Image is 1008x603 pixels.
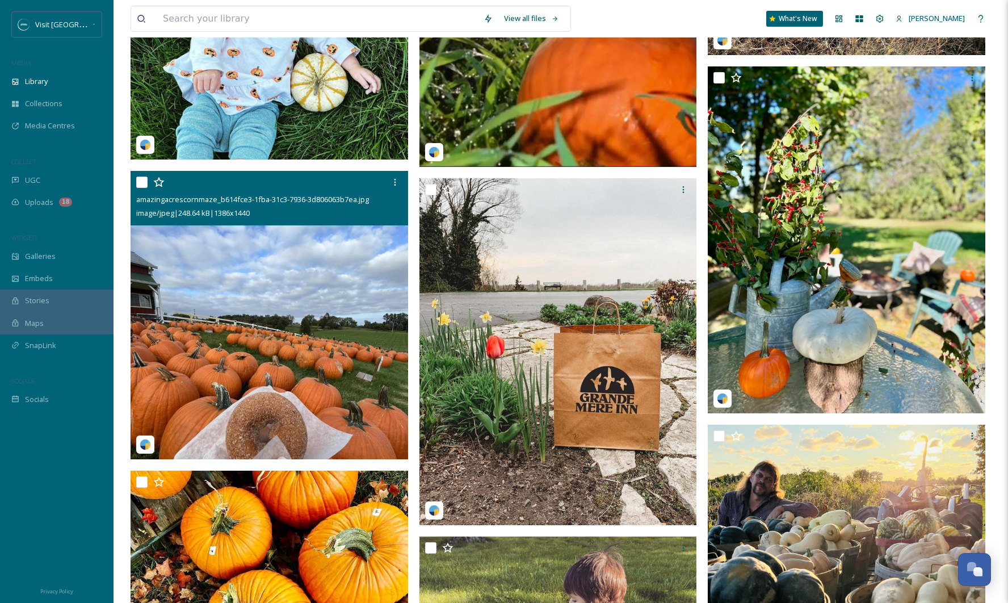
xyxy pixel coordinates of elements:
span: WIDGETS [11,233,37,242]
span: Socials [25,394,49,405]
span: Embeds [25,273,53,284]
span: Collections [25,98,62,109]
img: SM%20Social%20Profile.png [18,19,30,30]
a: View all files [498,7,565,30]
span: UGC [25,175,40,186]
a: What's New [766,11,823,27]
img: bromleyfarmhouse_d6a47c3d-be98-3d4f-b0bf-de8f79d256f5.jpg [708,66,985,413]
img: snapsea-logo.png [140,439,151,450]
img: snapsea-logo.png [429,505,440,516]
span: amazingacrescornmaze_b614fce3-1fba-31c3-7936-3d806063b7ea.jpg [136,194,369,204]
a: Privacy Policy [40,584,73,597]
input: Search your library [157,6,478,31]
a: [PERSON_NAME] [890,7,971,30]
span: MEDIA [11,58,31,67]
span: SnapLink [25,340,56,351]
span: Library [25,76,48,87]
img: grandemereinn_18104191057081637.jpg [419,178,697,525]
span: COLLECT [11,157,36,166]
img: snapsea-logo.png [717,393,728,404]
span: image/jpeg | 248.64 kB | 1386 x 1440 [136,208,250,218]
img: amazingacrescornmaze_b614fce3-1fba-31c3-7936-3d806063b7ea.jpg [131,171,408,459]
span: Privacy Policy [40,588,73,595]
button: Open Chat [958,553,991,586]
span: SOCIALS [11,376,34,385]
span: Maps [25,318,44,329]
span: Stories [25,295,49,306]
span: Visit [GEOGRAPHIC_DATA][US_STATE] [35,19,162,30]
span: Galleries [25,251,56,262]
span: Uploads [25,197,53,208]
span: [PERSON_NAME] [909,13,965,23]
img: snapsea-logo.png [429,146,440,158]
img: snapsea-logo.png [140,139,151,150]
div: 18 [59,198,72,207]
span: Media Centres [25,120,75,131]
img: snapsea-logo.png [717,35,728,46]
